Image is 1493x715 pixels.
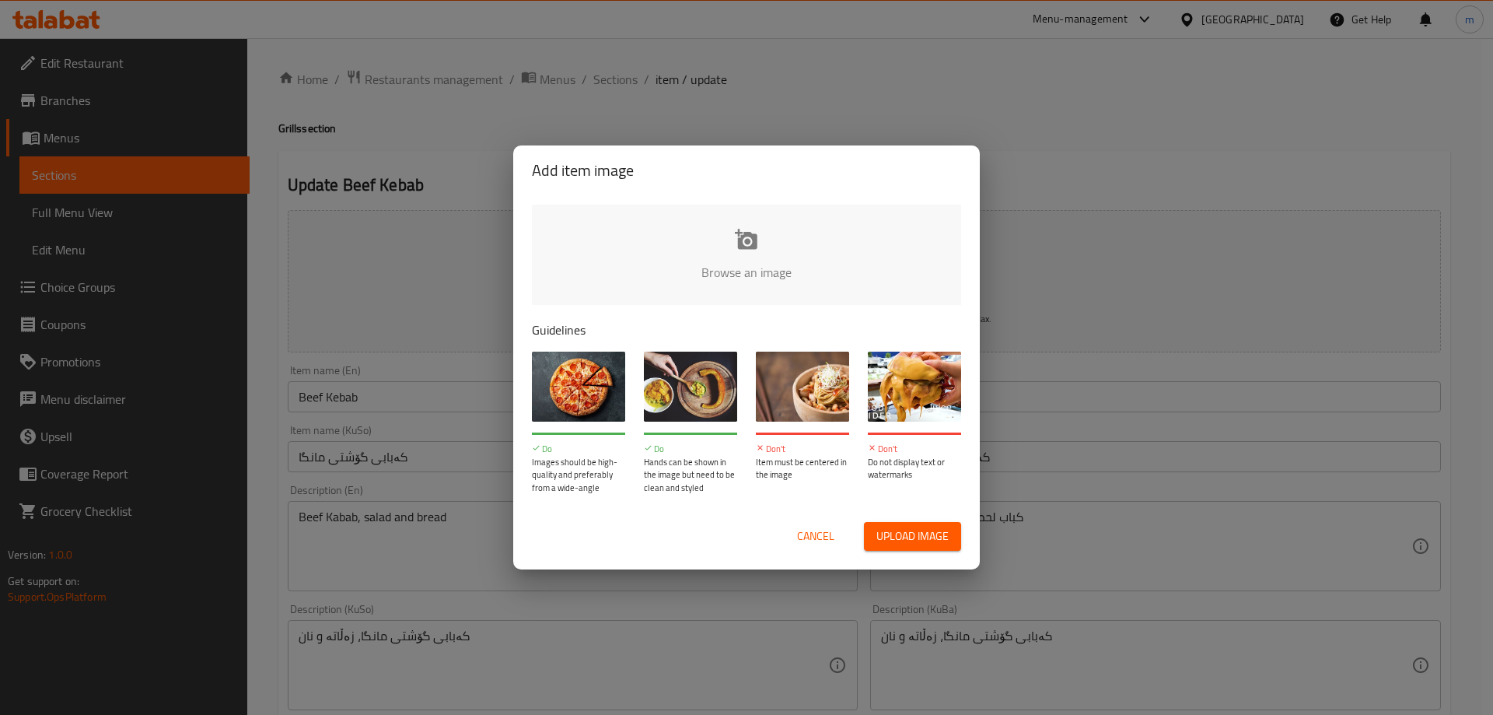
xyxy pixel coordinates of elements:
[797,527,834,546] span: Cancel
[644,456,737,495] p: Hands can be shown in the image but need to be clean and styled
[868,456,961,482] p: Do not display text or watermarks
[864,522,961,551] button: Upload image
[756,443,849,456] p: Don't
[644,352,737,422] img: guide-img-2@3x.jpg
[791,522,841,551] button: Cancel
[756,456,849,482] p: Item must be centered in the image
[532,352,625,422] img: guide-img-1@3x.jpg
[532,321,961,339] p: Guidelines
[532,456,625,495] p: Images should be high-quality and preferably from a wide-angle
[532,443,625,456] p: Do
[868,352,961,422] img: guide-img-4@3x.jpg
[876,527,949,546] span: Upload image
[868,443,961,456] p: Don't
[756,352,849,422] img: guide-img-3@3x.jpg
[644,443,737,456] p: Do
[532,158,961,183] h2: Add item image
